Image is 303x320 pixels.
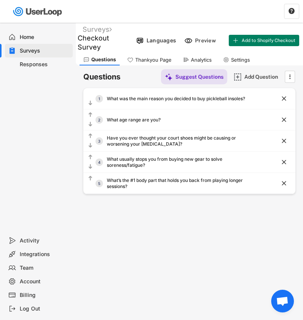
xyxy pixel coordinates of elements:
[87,175,94,182] button: 
[95,160,103,164] div: 4
[107,135,246,147] div: Have you ever thought your court shoes might be causing or worsening your [MEDICAL_DATA]?
[20,61,70,68] div: Responses
[95,139,103,143] div: 3
[95,97,103,101] div: 1
[20,237,70,244] div: Activity
[20,47,70,54] div: Surveys
[20,34,70,41] div: Home
[289,73,291,81] text: 
[87,154,94,161] button: 
[107,96,245,102] div: What was the main reason you decided to buy pickleball insoles?
[175,73,223,80] div: Suggest Questions
[282,95,286,103] text: 
[244,73,282,80] div: Add Question
[288,8,295,15] button: 
[89,142,92,149] text: 
[89,133,92,139] text: 
[87,142,94,149] button: 
[78,34,111,51] font: Checkout Survey
[95,118,103,122] div: 2
[136,37,144,45] img: Language%20Icon.svg
[89,154,92,160] text: 
[289,8,295,14] text: 
[95,182,103,185] div: 5
[89,163,92,170] text: 
[280,95,288,103] button: 
[87,132,94,140] button: 
[229,35,299,46] button: Add to Shopify Checkout
[20,264,70,272] div: Team
[87,163,94,171] button: 
[282,137,286,145] text: 
[20,292,70,299] div: Billing
[280,158,288,166] button: 
[91,56,116,63] div: Questions
[147,37,176,44] div: Languages
[107,177,246,189] div: What’s the #1 body part that holds you back from playing longer sessions?
[83,72,120,82] h6: Questions
[89,175,92,182] text: 
[20,251,70,258] div: Integrations
[282,158,286,166] text: 
[282,179,286,187] text: 
[191,57,212,63] div: Analytics
[135,57,172,63] div: Thankyou Page
[87,111,94,119] button: 
[20,305,70,312] div: Log Out
[280,116,288,124] button: 
[231,57,250,63] div: Settings
[89,121,92,127] text: 
[195,37,218,44] div: Preview
[282,116,286,124] text: 
[107,117,161,123] div: What age range are you?
[89,100,92,106] text: 
[87,99,94,107] button: 
[165,73,173,81] img: MagicMajor%20%28Purple%29.svg
[280,137,288,145] button: 
[87,121,94,128] button: 
[107,156,246,168] div: What usually stops you from buying new gear to solve soreness/fatigue?
[20,278,70,285] div: Account
[11,4,65,19] img: userloop-logo-01.svg
[286,71,294,82] button: 
[234,73,242,81] img: AddMajor.svg
[242,38,295,43] span: Add to Shopify Checkout
[271,290,294,312] div: Open chat
[89,112,92,118] text: 
[280,180,288,187] button: 
[83,25,112,34] div: Surveys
